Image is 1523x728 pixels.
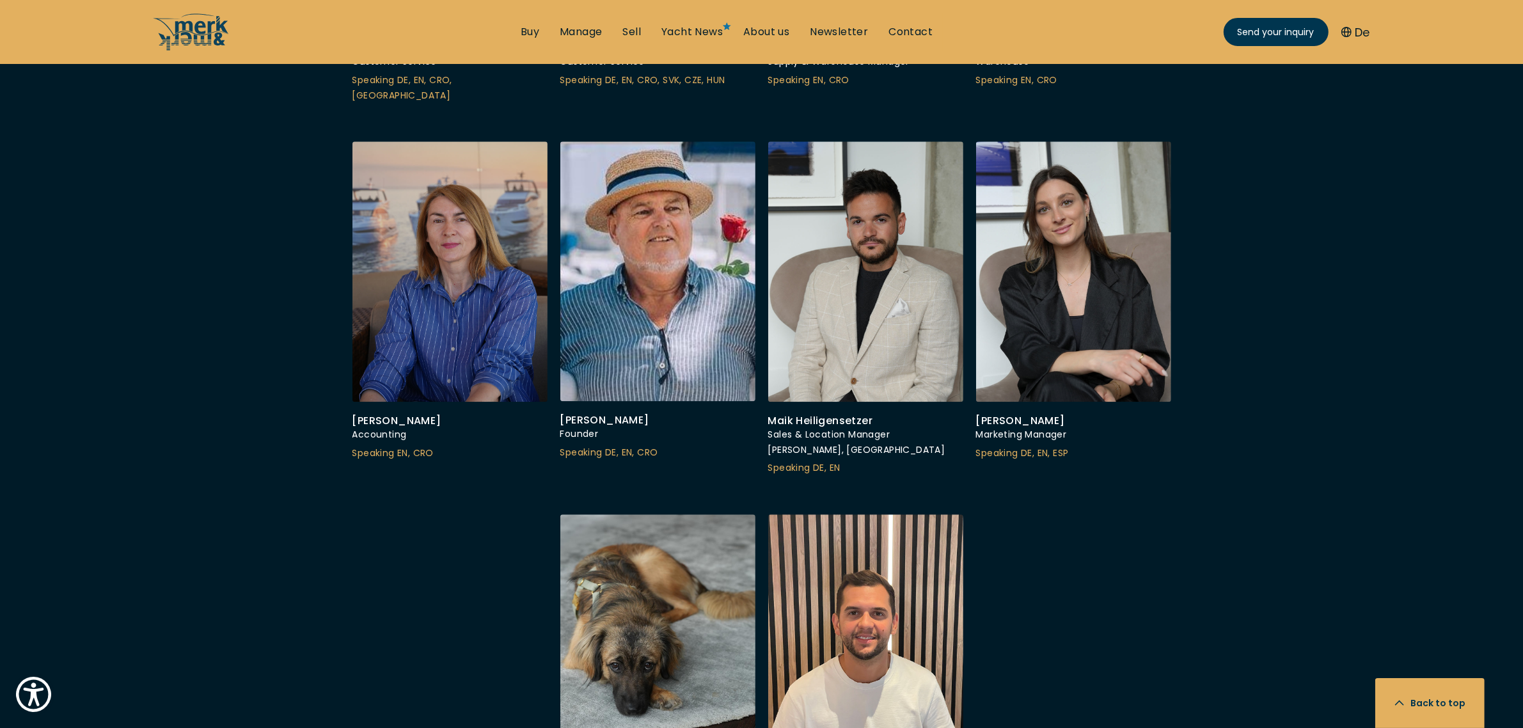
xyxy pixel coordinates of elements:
span: EN, CRO [397,447,434,459]
a: Newsletter [810,25,868,39]
div: Speaking [976,73,1171,88]
span: DE, EN, ESP [1021,447,1068,459]
div: Speaking [352,446,548,461]
span: EN, CRO [1021,74,1057,86]
div: Speaking [560,445,755,461]
div: [PERSON_NAME] [352,415,548,427]
span: DE, EN [813,461,840,474]
div: Speaking [976,446,1171,461]
div: Marketing Manager [976,427,1171,443]
a: Send your inquiry [1224,18,1329,46]
span: DE, EN, CRO, SVK, CZE, HUN [605,74,725,86]
div: Speaking [768,461,963,476]
a: Buy [521,25,539,39]
div: Speaking [352,73,548,104]
span: Send your inquiry [1238,26,1314,39]
div: Founder [560,427,755,442]
button: Back to top [1375,678,1485,728]
div: Maik Heiligensetzer [768,415,963,427]
span: DE, EN, CRO, [GEOGRAPHIC_DATA] [352,74,452,102]
a: Manage [560,25,602,39]
a: About us [743,25,789,39]
div: [PERSON_NAME] [560,414,755,427]
a: Yacht News [661,25,723,39]
span: EN, CRO [813,74,849,86]
div: Speaking [768,73,963,88]
div: [PERSON_NAME] [976,415,1171,427]
a: Contact [888,25,933,39]
a: / [153,40,230,55]
div: Sales & Location Manager [PERSON_NAME], [GEOGRAPHIC_DATA] [768,427,963,458]
a: Sell [622,25,641,39]
button: De [1341,24,1370,41]
div: Speaking [560,73,755,88]
div: Accounting [352,427,548,443]
button: Show Accessibility Preferences [13,674,54,715]
span: DE, EN, CRO [605,446,658,459]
